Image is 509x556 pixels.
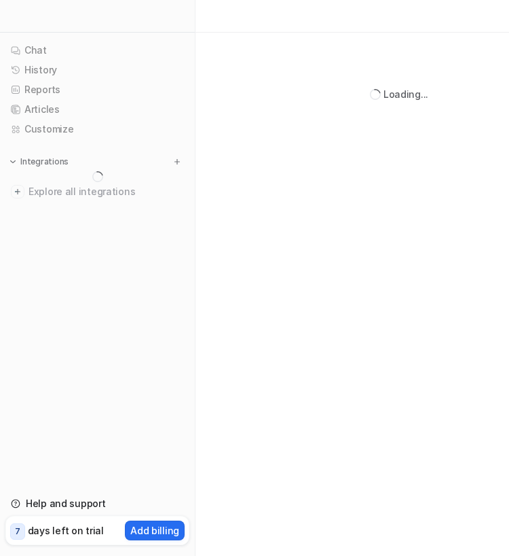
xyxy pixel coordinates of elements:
[15,525,20,538] p: 7
[28,523,104,538] p: days left on trial
[20,156,69,167] p: Integrations
[11,185,24,198] img: explore all integrations
[130,523,179,538] p: Add billing
[5,80,189,99] a: Reports
[383,87,428,101] div: Loading...
[5,182,189,201] a: Explore all integrations
[5,100,189,119] a: Articles
[5,60,189,80] a: History
[5,41,189,60] a: Chat
[5,494,189,513] a: Help and support
[5,155,73,169] button: Integrations
[5,120,189,139] a: Customize
[172,157,182,167] img: menu_add.svg
[125,521,185,540] button: Add billing
[29,181,184,203] span: Explore all integrations
[8,157,18,167] img: expand menu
